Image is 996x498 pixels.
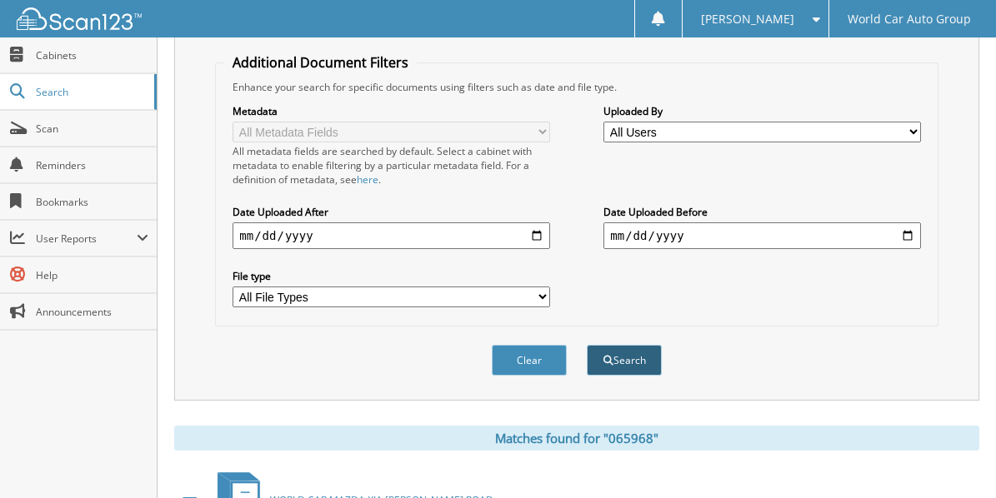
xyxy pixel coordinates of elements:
[36,48,148,62] span: Cabinets
[224,80,928,94] div: Enhance your search for specific documents using filters such as date and file type.
[224,53,417,72] legend: Additional Document Filters
[36,268,148,282] span: Help
[36,85,146,99] span: Search
[492,345,567,376] button: Clear
[587,345,662,376] button: Search
[233,104,549,118] label: Metadata
[36,232,137,246] span: User Reports
[701,14,794,24] span: [PERSON_NAME]
[848,14,971,24] span: World Car Auto Group
[233,269,549,283] label: File type
[357,172,378,187] a: here
[603,205,920,219] label: Date Uploaded Before
[36,158,148,172] span: Reminders
[233,144,549,187] div: All metadata fields are searched by default. Select a cabinet with metadata to enable filtering b...
[233,205,549,219] label: Date Uploaded After
[233,222,549,249] input: start
[36,195,148,209] span: Bookmarks
[36,122,148,136] span: Scan
[174,426,979,451] div: Matches found for "065968"
[913,418,996,498] iframe: Chat Widget
[17,7,142,30] img: scan123-logo-white.svg
[36,305,148,319] span: Announcements
[603,104,920,118] label: Uploaded By
[603,222,920,249] input: end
